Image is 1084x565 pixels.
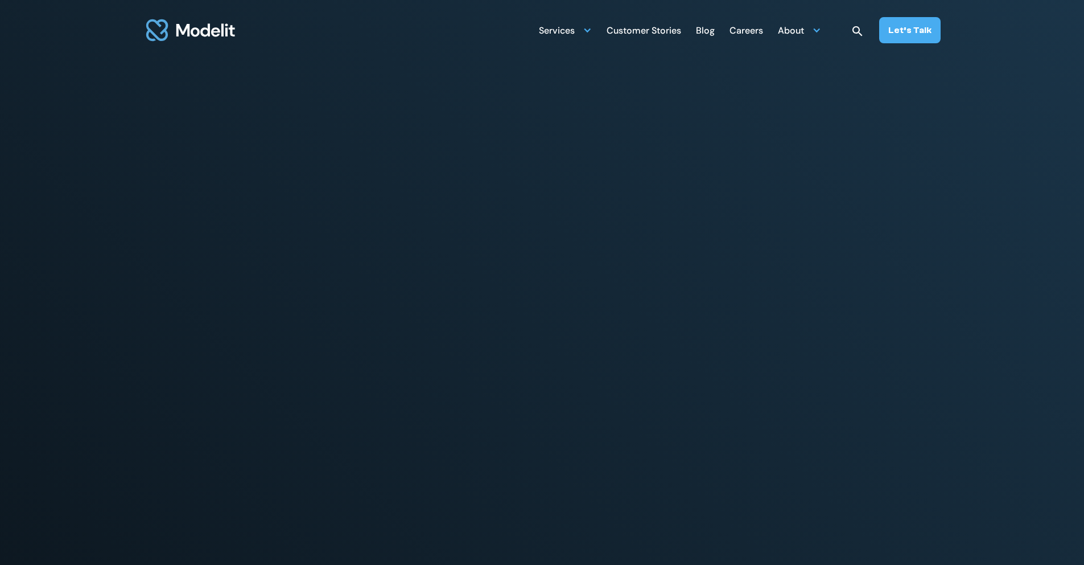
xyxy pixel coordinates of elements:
[144,13,237,48] img: modelit logo
[729,19,763,41] a: Careers
[888,24,932,36] div: Let’s Talk
[607,21,681,43] div: Customer Stories
[778,21,804,43] div: About
[696,19,715,41] a: Blog
[539,21,575,43] div: Services
[696,21,715,43] div: Blog
[607,19,681,41] a: Customer Stories
[879,17,941,43] a: Let’s Talk
[729,21,763,43] div: Careers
